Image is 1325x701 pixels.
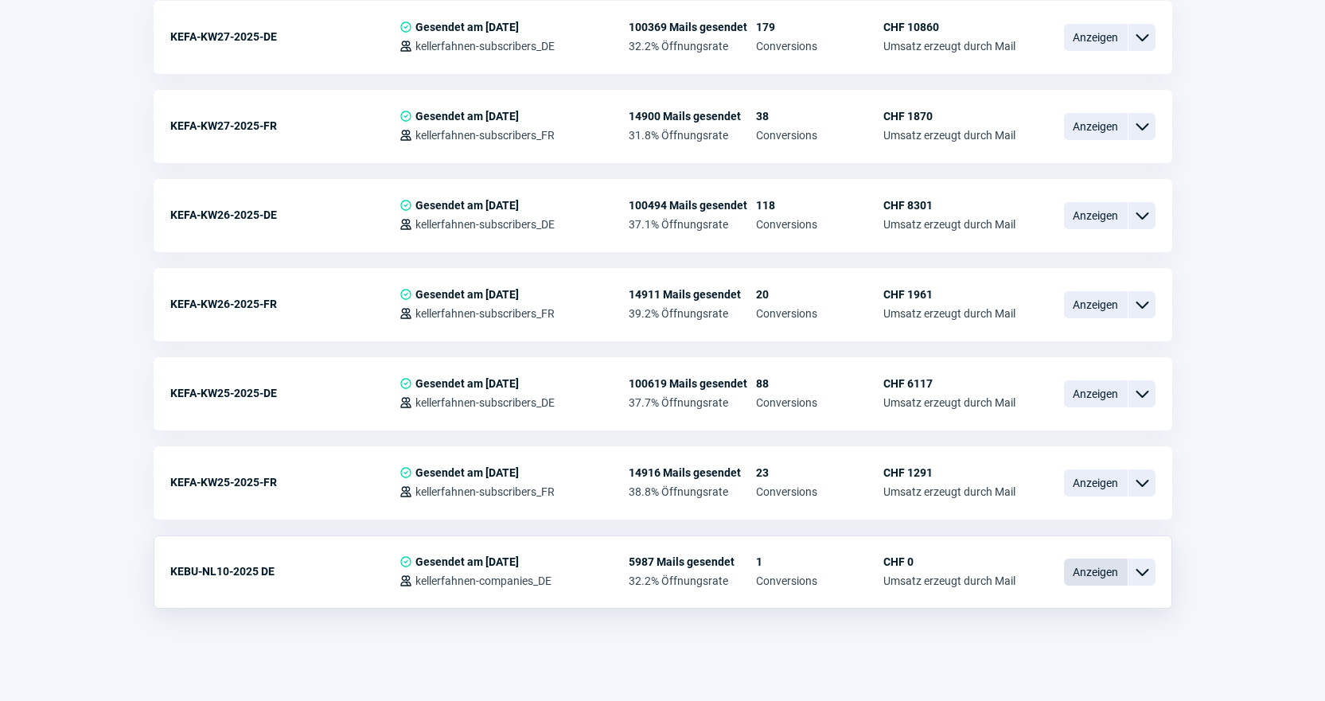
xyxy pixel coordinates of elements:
[170,555,399,587] div: KEBU-NL10-2025 DE
[629,21,756,33] span: 100369 Mails gesendet
[883,40,1015,53] span: Umsatz erzeugt durch Mail
[415,307,555,320] span: kellerfahnen-subscribers_FR
[415,377,519,390] span: Gesendet am [DATE]
[629,396,756,409] span: 37.7% Öffnungsrate
[883,574,1015,587] span: Umsatz erzeugt durch Mail
[756,110,883,123] span: 38
[756,485,883,498] span: Conversions
[629,110,756,123] span: 14900 Mails gesendet
[415,555,519,568] span: Gesendet am [DATE]
[1064,469,1128,497] span: Anzeigen
[415,110,519,123] span: Gesendet am [DATE]
[1064,202,1128,229] span: Anzeigen
[756,307,883,320] span: Conversions
[415,574,551,587] span: kellerfahnen-companies_DE
[629,288,756,301] span: 14911 Mails gesendet
[756,555,883,568] span: 1
[170,377,399,409] div: KEFA-KW25-2025-DE
[170,110,399,142] div: KEFA-KW27-2025-FR
[883,396,1015,409] span: Umsatz erzeugt durch Mail
[415,40,555,53] span: kellerfahnen-subscribers_DE
[883,377,1015,390] span: CHF 6117
[756,396,883,409] span: Conversions
[756,377,883,390] span: 88
[629,377,756,390] span: 100619 Mails gesendet
[629,40,756,53] span: 32.2% Öffnungsrate
[756,21,883,33] span: 179
[756,129,883,142] span: Conversions
[883,110,1015,123] span: CHF 1870
[1064,24,1128,51] span: Anzeigen
[883,288,1015,301] span: CHF 1961
[756,199,883,212] span: 118
[629,555,756,568] span: 5987 Mails gesendet
[170,21,399,53] div: KEFA-KW27-2025-DE
[756,466,883,479] span: 23
[629,218,756,231] span: 37.1% Öffnungsrate
[415,288,519,301] span: Gesendet am [DATE]
[756,218,883,231] span: Conversions
[170,466,399,498] div: KEFA-KW25-2025-FR
[883,307,1015,320] span: Umsatz erzeugt durch Mail
[415,129,555,142] span: kellerfahnen-subscribers_FR
[883,555,1015,568] span: CHF 0
[756,288,883,301] span: 20
[629,199,756,212] span: 100494 Mails gesendet
[883,218,1015,231] span: Umsatz erzeugt durch Mail
[629,485,756,498] span: 38.8% Öffnungsrate
[883,129,1015,142] span: Umsatz erzeugt durch Mail
[1064,380,1128,407] span: Anzeigen
[170,288,399,320] div: KEFA-KW26-2025-FR
[756,574,883,587] span: Conversions
[1064,113,1128,140] span: Anzeigen
[415,21,519,33] span: Gesendet am [DATE]
[629,574,756,587] span: 32.2% Öffnungsrate
[883,199,1015,212] span: CHF 8301
[883,21,1015,33] span: CHF 10860
[415,466,519,479] span: Gesendet am [DATE]
[1064,291,1128,318] span: Anzeigen
[883,466,1015,479] span: CHF 1291
[629,129,756,142] span: 31.8% Öffnungsrate
[629,307,756,320] span: 39.2% Öffnungsrate
[415,485,555,498] span: kellerfahnen-subscribers_FR
[629,466,756,479] span: 14916 Mails gesendet
[883,485,1015,498] span: Umsatz erzeugt durch Mail
[415,199,519,212] span: Gesendet am [DATE]
[170,199,399,231] div: KEFA-KW26-2025-DE
[756,40,883,53] span: Conversions
[415,396,555,409] span: kellerfahnen-subscribers_DE
[415,218,555,231] span: kellerfahnen-subscribers_DE
[1064,559,1128,586] span: Anzeigen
